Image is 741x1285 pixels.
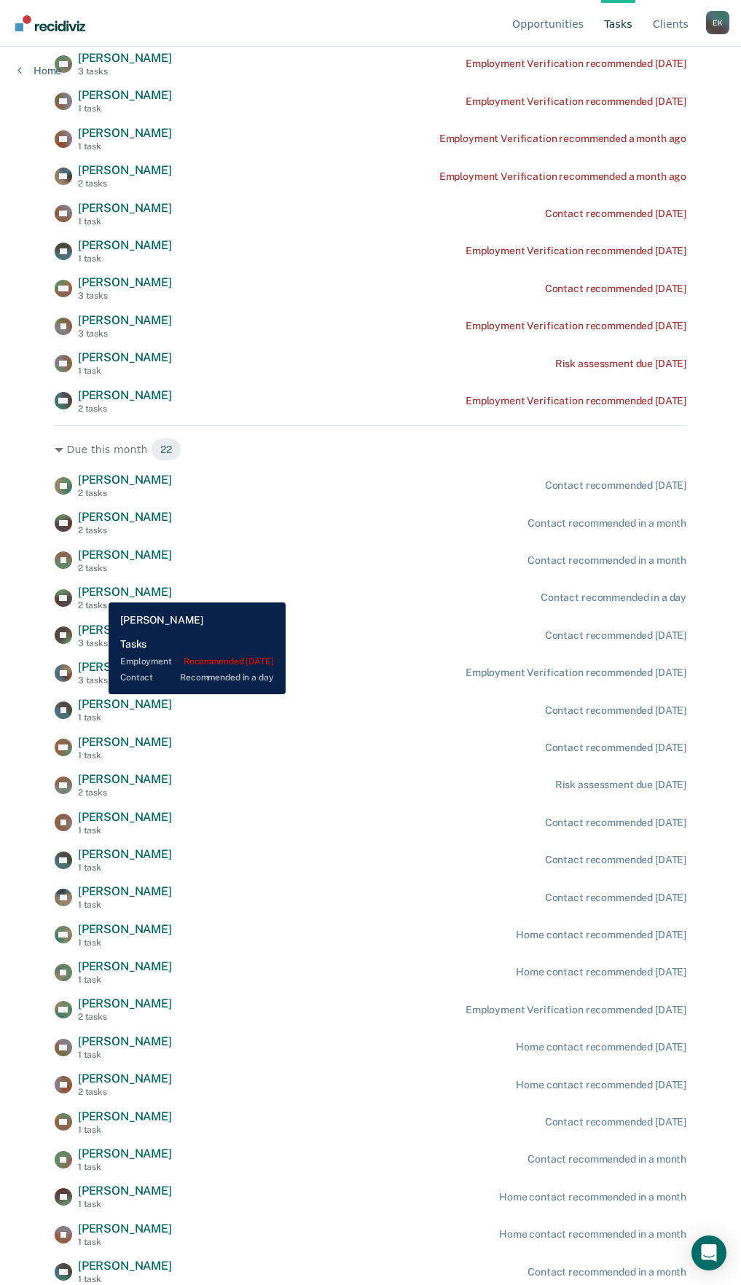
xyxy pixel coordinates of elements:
div: 2 tasks [78,404,172,414]
div: Employment Verification recommended [DATE] [466,320,686,332]
div: 1 task [78,141,172,152]
div: Home contact recommended [DATE] [516,1079,686,1091]
div: Home contact recommended [DATE] [516,966,686,978]
span: [PERSON_NAME] [78,510,172,524]
span: [PERSON_NAME] [78,997,172,1010]
span: [PERSON_NAME] [78,810,172,824]
span: [PERSON_NAME] [78,201,172,215]
div: 1 task [78,750,172,761]
span: 22 [151,438,181,461]
a: Home [17,64,61,77]
span: [PERSON_NAME] [78,660,172,674]
div: Home contact recommended in a month [499,1191,686,1203]
span: [PERSON_NAME] [78,959,172,973]
span: [PERSON_NAME] [78,1222,172,1235]
span: [PERSON_NAME] [78,1184,172,1198]
div: Contact recommended in a month [528,1153,686,1166]
div: Contact recommended [DATE] [545,283,686,295]
div: 2 tasks [78,525,172,535]
div: Contact recommended [DATE] [545,704,686,717]
div: Contact recommended [DATE] [545,208,686,220]
div: 1 task [78,825,172,836]
div: 1 task [78,975,172,985]
div: Contact recommended [DATE] [545,629,686,642]
div: Employment Verification recommended [DATE] [466,245,686,257]
span: [PERSON_NAME] [78,163,172,177]
div: 1 task [78,216,172,227]
span: [PERSON_NAME] [78,473,172,487]
span: [PERSON_NAME] [78,585,172,599]
div: 2 tasks [78,178,172,189]
div: 1 task [78,1237,172,1247]
span: [PERSON_NAME] [78,1259,172,1273]
div: 2 tasks [78,1012,172,1022]
div: 1 task [78,862,172,873]
span: [PERSON_NAME] [78,88,172,102]
div: 1 task [78,1274,172,1284]
span: [PERSON_NAME] [78,275,172,289]
div: Contact recommended [DATE] [545,1116,686,1128]
div: 1 task [78,1199,172,1209]
div: 1 task [78,103,172,114]
span: [PERSON_NAME] [78,1072,172,1085]
div: 1 task [78,712,172,723]
span: [PERSON_NAME] [78,388,172,402]
span: [PERSON_NAME] [78,51,172,65]
div: Contact recommended [DATE] [545,479,686,492]
div: Employment Verification recommended [DATE] [466,95,686,108]
div: Employment Verification recommended [DATE] [466,395,686,407]
div: Employment Verification recommended [DATE] [466,58,686,70]
div: Contact recommended in a month [528,1266,686,1278]
div: 3 tasks [78,638,172,648]
span: [PERSON_NAME] [78,922,172,936]
div: Contact recommended [DATE] [545,742,686,754]
div: Contact recommended in a month [528,554,686,567]
div: Contact recommended [DATE] [545,892,686,904]
span: [PERSON_NAME] [78,847,172,861]
span: [PERSON_NAME] [78,126,172,140]
span: [PERSON_NAME] [78,697,172,711]
span: [PERSON_NAME] [78,1034,172,1048]
div: Home contact recommended [DATE] [516,1041,686,1053]
div: 1 task [78,366,172,376]
div: 3 tasks [78,675,172,685]
div: 1 task [78,900,172,910]
div: Contact recommended [DATE] [545,854,686,866]
div: 2 tasks [78,1087,172,1097]
div: 1 task [78,1125,172,1135]
div: Risk assessment due [DATE] [555,358,686,370]
div: 2 tasks [78,787,172,798]
div: Open Intercom Messenger [691,1235,726,1270]
span: [PERSON_NAME] [78,548,172,562]
div: 3 tasks [78,329,172,339]
span: [PERSON_NAME] [78,350,172,364]
div: 2 tasks [78,600,172,610]
span: [PERSON_NAME] [78,772,172,786]
span: [PERSON_NAME] [78,238,172,252]
span: [PERSON_NAME] [78,1147,172,1160]
div: 2 tasks [78,563,172,573]
img: Recidiviz [15,15,85,31]
span: [PERSON_NAME] [78,313,172,327]
div: 2 tasks [78,488,172,498]
div: 3 tasks [78,291,172,301]
div: Home contact recommended in a month [499,1228,686,1241]
div: Employment Verification recommended [DATE] [466,667,686,679]
button: Profile dropdown button [706,11,729,34]
div: 3 tasks [78,66,172,76]
span: [PERSON_NAME] [78,735,172,749]
span: [PERSON_NAME] [78,1109,172,1123]
div: 1 task [78,938,172,948]
div: 1 task [78,1162,172,1172]
div: 1 task [78,254,172,264]
div: Home contact recommended [DATE] [516,929,686,941]
div: Employment Verification recommended a month ago [439,133,686,145]
div: Contact recommended in a month [528,517,686,530]
div: Contact recommended in a day [541,592,686,604]
span: [PERSON_NAME] [78,623,172,637]
div: Employment Verification recommended [DATE] [466,1004,686,1016]
div: 1 task [78,1050,172,1060]
span: [PERSON_NAME] [78,884,172,898]
div: E K [706,11,729,34]
div: Risk assessment due [DATE] [555,779,686,791]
